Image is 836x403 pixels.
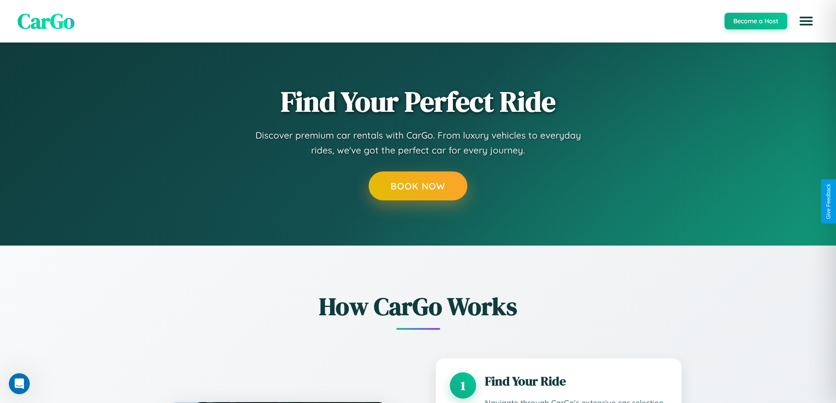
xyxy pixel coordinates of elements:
[155,289,682,323] h2: How CarGo Works
[243,128,594,157] p: Discover premium car rentals with CarGo. From luxury vehicles to everyday rides, we've got the pe...
[18,7,75,36] span: CarGo
[369,171,467,200] button: Book Now
[450,372,476,399] div: 1
[281,86,556,117] h1: Find Your Perfect Ride
[794,9,818,33] button: Open menu
[825,184,832,219] div: Give Feedback
[485,372,667,390] h3: Find Your Ride
[725,13,787,29] button: Become a Host
[9,373,30,394] iframe: Intercom live chat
